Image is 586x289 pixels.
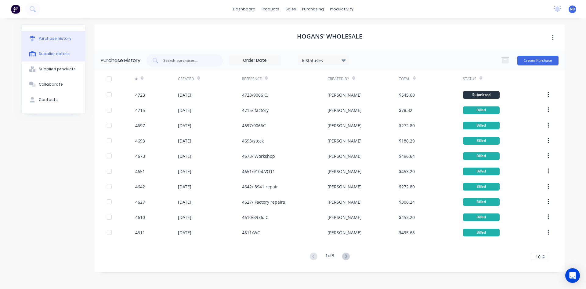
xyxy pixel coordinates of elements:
div: 4610 [135,214,145,220]
div: 4723 [135,92,145,98]
div: Open Intercom Messenger [565,268,580,283]
div: [PERSON_NAME] [327,199,362,205]
div: [DATE] [178,229,191,236]
div: [PERSON_NAME] [327,122,362,129]
div: Purchase History [101,57,140,64]
div: 4715/ factory [242,107,269,113]
div: $306.24 [399,199,415,205]
div: 4697 [135,122,145,129]
div: Total [399,76,410,82]
div: # [135,76,138,82]
div: $272.80 [399,183,415,190]
div: Status [463,76,476,82]
div: products [259,5,282,14]
div: Submitted [463,91,500,99]
div: 4723/9066 C. [242,92,268,98]
div: [PERSON_NAME] [327,214,362,220]
span: 10 [536,254,541,260]
div: 4642 [135,183,145,190]
div: [PERSON_NAME] [327,183,362,190]
div: 4697/9066C [242,122,266,129]
span: ND [570,6,575,12]
div: 4610/8976. C [242,214,268,220]
a: dashboard [230,5,259,14]
div: $496.64 [399,153,415,159]
div: sales [282,5,299,14]
div: Supplied products [39,66,76,72]
div: [DATE] [178,138,191,144]
input: Search purchases... [163,57,213,64]
button: Create Purchase [517,56,559,65]
div: [DATE] [178,122,191,129]
div: 1 of 3 [325,252,334,261]
button: Contacts [22,92,85,107]
div: Billed [463,183,500,191]
div: Supplier details [39,51,70,57]
div: $180.29 [399,138,415,144]
div: Billed [463,198,500,206]
div: [PERSON_NAME] [327,229,362,236]
button: Supplier details [22,46,85,61]
img: Factory [11,5,20,14]
div: 4611 [135,229,145,236]
div: Billed [463,152,500,160]
div: [PERSON_NAME] [327,153,362,159]
button: Supplied products [22,61,85,77]
div: $495.66 [399,229,415,236]
div: 4693 [135,138,145,144]
div: $272.80 [399,122,415,129]
div: 4611/WC [242,229,260,236]
div: Collaborate [39,82,63,87]
div: Purchase history [39,36,71,41]
div: 4673/ Workshop [242,153,275,159]
div: [PERSON_NAME] [327,92,362,98]
div: [PERSON_NAME] [327,107,362,113]
div: $545.60 [399,92,415,98]
div: Created By [327,76,349,82]
button: Purchase history [22,31,85,46]
div: [DATE] [178,153,191,159]
div: [PERSON_NAME] [327,138,362,144]
input: Order Date [229,56,280,65]
h1: Hogans' Wholesale [297,33,362,40]
div: $453.20 [399,168,415,175]
div: Reference [242,76,262,82]
div: [DATE] [178,199,191,205]
div: [DATE] [178,107,191,113]
div: 4627/ Factory repairs [242,199,285,205]
div: [DATE] [178,168,191,175]
div: 4693/stock [242,138,264,144]
div: Billed [463,137,500,145]
div: [DATE] [178,92,191,98]
div: 4673 [135,153,145,159]
div: 4715 [135,107,145,113]
div: [PERSON_NAME] [327,168,362,175]
div: Contacts [39,97,58,102]
div: $78.32 [399,107,412,113]
div: 4642/ 8941 repair [242,183,278,190]
button: Collaborate [22,77,85,92]
div: productivity [327,5,356,14]
div: Billed [463,168,500,175]
div: Billed [463,122,500,129]
div: [DATE] [178,214,191,220]
div: 4627 [135,199,145,205]
div: 4651/9104.VO11 [242,168,275,175]
div: Billed [463,213,500,221]
div: $453.20 [399,214,415,220]
div: Created [178,76,194,82]
div: purchasing [299,5,327,14]
div: Billed [463,229,500,236]
div: [DATE] [178,183,191,190]
div: 4651 [135,168,145,175]
div: 6 Statuses [302,57,345,63]
div: Billed [463,106,500,114]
